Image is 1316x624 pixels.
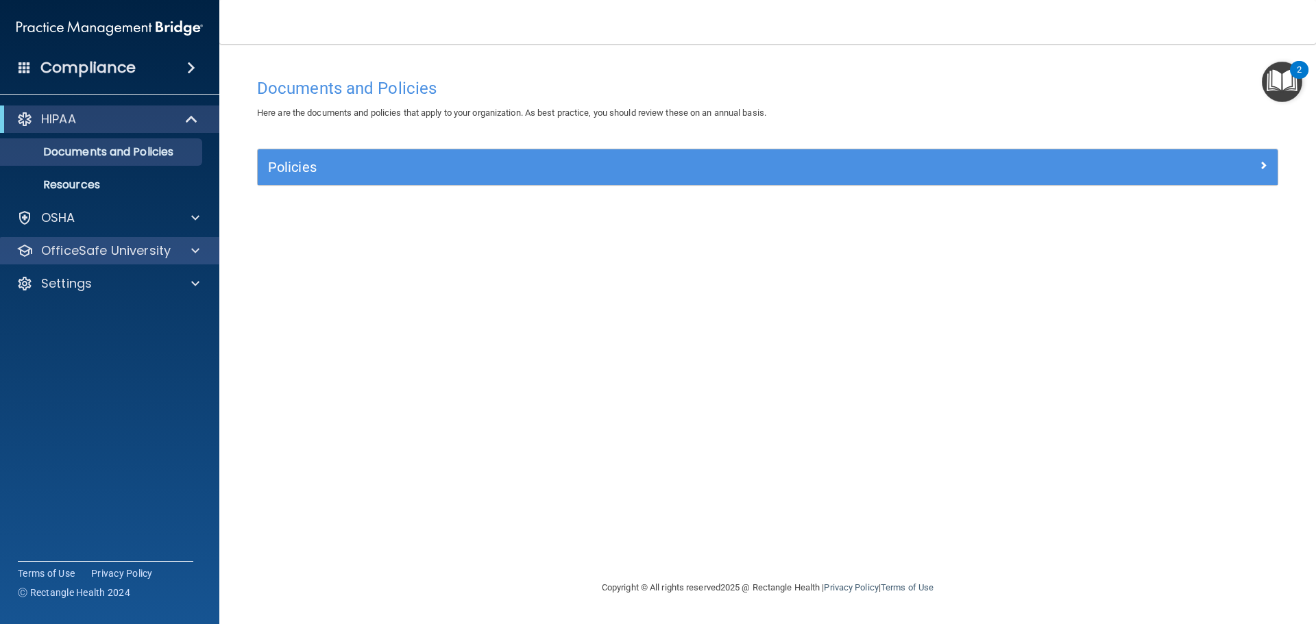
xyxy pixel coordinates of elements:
div: Copyright © All rights reserved 2025 @ Rectangle Health | | [517,566,1018,610]
h5: Policies [268,160,1012,175]
a: Policies [268,156,1267,178]
p: OfficeSafe University [41,242,171,259]
p: OSHA [41,210,75,226]
img: PMB logo [16,14,203,42]
span: Here are the documents and policies that apply to your organization. As best practice, you should... [257,108,766,118]
button: Open Resource Center, 2 new notifications [1262,62,1302,102]
a: Terms of Use [881,582,934,592]
a: Privacy Policy [824,582,878,592]
p: Resources [9,178,196,192]
a: OSHA [16,210,199,226]
h4: Documents and Policies [257,79,1278,97]
p: Documents and Policies [9,145,196,159]
a: OfficeSafe University [16,242,199,259]
a: Privacy Policy [91,566,153,580]
span: Ⓒ Rectangle Health 2024 [18,586,130,599]
div: 2 [1297,70,1302,88]
p: Settings [41,275,92,292]
h4: Compliance [40,58,136,77]
p: HIPAA [41,111,76,127]
a: Settings [16,275,199,292]
a: HIPAA [16,111,199,127]
a: Terms of Use [18,566,75,580]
